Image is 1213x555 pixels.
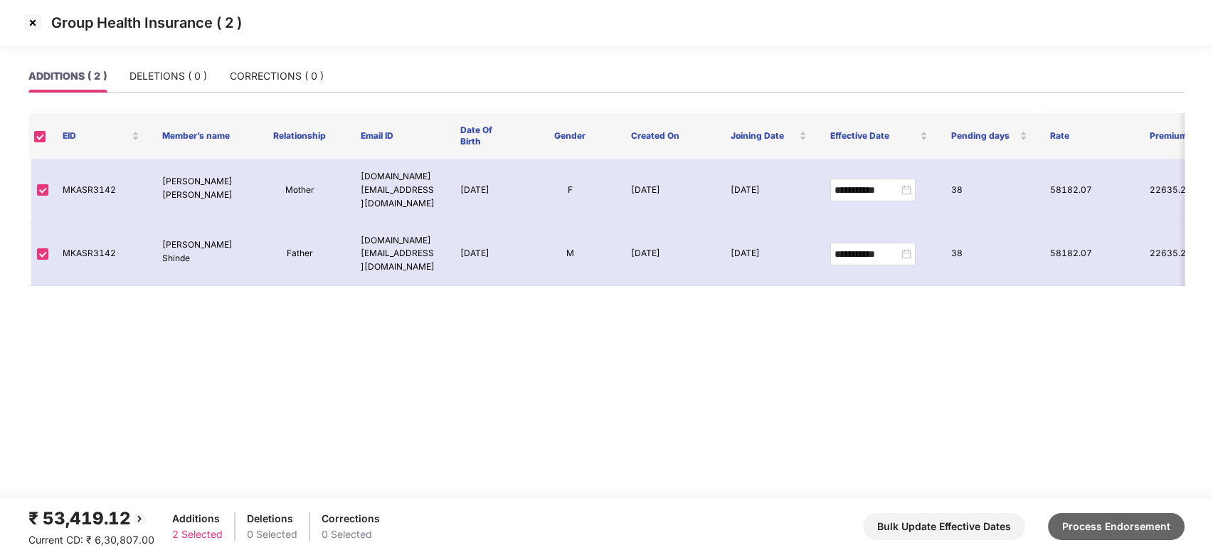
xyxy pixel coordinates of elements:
td: 58182.07 [1039,159,1138,223]
th: Member’s name [151,113,250,159]
th: Pending days [939,113,1039,159]
td: [DATE] [449,159,520,223]
div: Corrections [322,511,380,527]
div: 0 Selected [247,527,297,542]
th: Relationship [250,113,350,159]
img: svg+xml;base64,PHN2ZyBpZD0iQ3Jvc3MtMzJ4MzIiIHhtbG5zPSJodHRwOi8vd3d3LnczLm9yZy8yMDAwL3N2ZyIgd2lkdG... [21,11,44,34]
button: Bulk Update Effective Dates [863,513,1025,540]
span: Joining Date [731,130,797,142]
td: [DATE] [620,223,719,287]
td: MKASR3142 [51,223,151,287]
td: 58182.07 [1039,223,1138,287]
th: Rate [1039,113,1138,159]
th: Joining Date [719,113,819,159]
div: Additions [172,511,223,527]
td: 38 [940,159,1039,223]
td: [DOMAIN_NAME][EMAIL_ADDRESS][DOMAIN_NAME] [349,223,449,287]
div: 2 Selected [172,527,223,542]
th: Gender [520,113,620,159]
span: Current CD: ₹ 6,30,807.00 [28,534,154,546]
span: EID [63,130,129,142]
td: Father [250,223,350,287]
div: ₹ 53,419.12 [28,505,154,532]
div: Deletions [247,511,297,527]
td: M [520,223,620,287]
p: Group Health Insurance ( 2 ) [51,14,242,31]
div: ADDITIONS ( 2 ) [28,68,107,84]
p: [PERSON_NAME] Shinde [162,238,239,265]
td: [DATE] [719,223,819,287]
td: [DATE] [449,223,520,287]
td: [DOMAIN_NAME][EMAIL_ADDRESS][DOMAIN_NAME] [349,159,449,223]
span: Pending days [950,130,1017,142]
div: 0 Selected [322,527,380,542]
img: svg+xml;base64,PHN2ZyBpZD0iQmFjay0yMHgyMCIgeG1sbnM9Imh0dHA6Ly93d3cudzMub3JnLzIwMDAvc3ZnIiB3aWR0aD... [131,510,148,527]
th: Date Of Birth [449,113,520,159]
td: [DATE] [719,159,819,223]
th: Effective Date [818,113,939,159]
td: F [520,159,620,223]
td: Mother [250,159,350,223]
div: CORRECTIONS ( 0 ) [230,68,324,84]
span: Effective Date [830,130,917,142]
td: [DATE] [620,159,719,223]
th: Created On [620,113,719,159]
th: EID [51,113,151,159]
button: Process Endorsement [1048,513,1185,540]
p: [PERSON_NAME] [PERSON_NAME] [162,175,239,202]
div: DELETIONS ( 0 ) [129,68,207,84]
td: MKASR3142 [51,159,151,223]
th: Email ID [349,113,449,159]
td: 38 [940,223,1039,287]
